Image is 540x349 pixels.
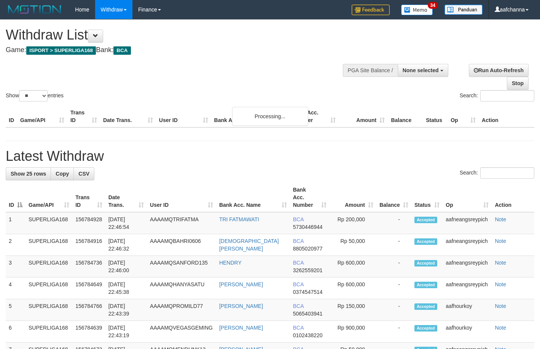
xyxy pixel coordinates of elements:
td: - [376,256,411,278]
td: 5 [6,299,25,321]
td: aafneangsreypich [443,278,492,299]
th: Bank Acc. Name [211,106,290,127]
td: aafneangsreypich [443,212,492,234]
th: Balance [388,106,423,127]
button: None selected [398,64,448,77]
th: ID [6,106,17,127]
th: User ID [156,106,211,127]
span: Copy 5730446944 to clipboard [293,224,323,230]
th: Trans ID: activate to sort column ascending [72,183,105,212]
input: Search: [480,90,534,102]
span: BCA [293,238,304,244]
th: Bank Acc. Name: activate to sort column ascending [216,183,290,212]
td: [DATE] 22:46:54 [105,212,147,234]
td: SUPERLIGA168 [25,256,72,278]
span: Accepted [414,282,437,288]
td: aafhourkoy [443,299,492,321]
td: aafneangsreypich [443,234,492,256]
td: Rp 200,000 [330,212,376,234]
td: 156784916 [72,234,105,256]
th: Bank Acc. Number: activate to sort column ascending [290,183,330,212]
td: - [376,321,411,343]
input: Search: [480,167,534,179]
th: Amount: activate to sort column ascending [330,183,376,212]
a: Stop [507,77,529,90]
span: Show 25 rows [11,171,46,177]
a: Copy [51,167,74,180]
td: - [376,299,411,321]
td: Rp 50,000 [330,234,376,256]
th: Op [448,106,479,127]
span: BCA [293,281,304,287]
th: Action [492,183,534,212]
td: 156784736 [72,256,105,278]
span: Copy 8805020977 to clipboard [293,246,323,252]
td: SUPERLIGA168 [25,212,72,234]
td: 156784649 [72,278,105,299]
td: - [376,212,411,234]
th: Game/API: activate to sort column ascending [25,183,72,212]
span: CSV [78,171,89,177]
td: [DATE] 22:46:00 [105,256,147,278]
span: Copy 0102438220 to clipboard [293,332,323,338]
span: BCA [293,216,304,222]
td: AAAAMQVEGASGEMING [147,321,216,343]
td: Rp 600,000 [330,278,376,299]
h4: Game: Bank: [6,46,352,54]
td: Rp 150,000 [330,299,376,321]
span: Accepted [414,238,437,245]
span: Accepted [414,325,437,332]
span: Accepted [414,260,437,267]
th: Date Trans. [100,106,156,127]
span: BCA [293,325,304,331]
a: Note [495,303,506,309]
span: Copy 0374547514 to clipboard [293,289,323,295]
img: Button%20Memo.svg [401,5,433,15]
a: [PERSON_NAME] [219,303,263,309]
td: aafhourkoy [443,321,492,343]
select: Showentries [19,90,48,102]
th: Status [423,106,448,127]
td: AAAAMQBAHRI0606 [147,234,216,256]
th: Action [479,106,534,127]
a: Show 25 rows [6,167,51,180]
div: Processing... [232,107,308,126]
a: Note [495,216,506,222]
a: CSV [73,167,94,180]
td: aafneangsreypich [443,256,492,278]
th: Date Trans.: activate to sort column ascending [105,183,147,212]
td: 3 [6,256,25,278]
td: [DATE] 22:43:19 [105,321,147,343]
a: Note [495,281,506,287]
h1: Latest Withdraw [6,149,534,164]
td: Rp 600,000 [330,256,376,278]
td: - [376,278,411,299]
span: BCA [293,260,304,266]
td: SUPERLIGA168 [25,321,72,343]
td: AAAAMQTRIFATMA [147,212,216,234]
td: AAAAMQSANFORD135 [147,256,216,278]
td: - [376,234,411,256]
a: HENDRY [219,260,242,266]
a: TRI FATMAWATI [219,216,259,222]
span: ISPORT > SUPERLIGA168 [26,46,96,55]
span: BCA [293,303,304,309]
td: 2 [6,234,25,256]
td: 1 [6,212,25,234]
label: Search: [460,90,534,102]
td: 4 [6,278,25,299]
span: Copy [56,171,69,177]
td: 156784766 [72,299,105,321]
td: 6 [6,321,25,343]
a: Note [495,325,506,331]
span: Copy 5065403941 to clipboard [293,311,323,317]
th: Game/API [17,106,67,127]
th: User ID: activate to sort column ascending [147,183,216,212]
img: Feedback.jpg [352,5,390,15]
span: Accepted [414,303,437,310]
td: SUPERLIGA168 [25,278,72,299]
td: 156784928 [72,212,105,234]
span: Accepted [414,217,437,223]
th: Balance: activate to sort column ascending [376,183,411,212]
a: Note [495,238,506,244]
